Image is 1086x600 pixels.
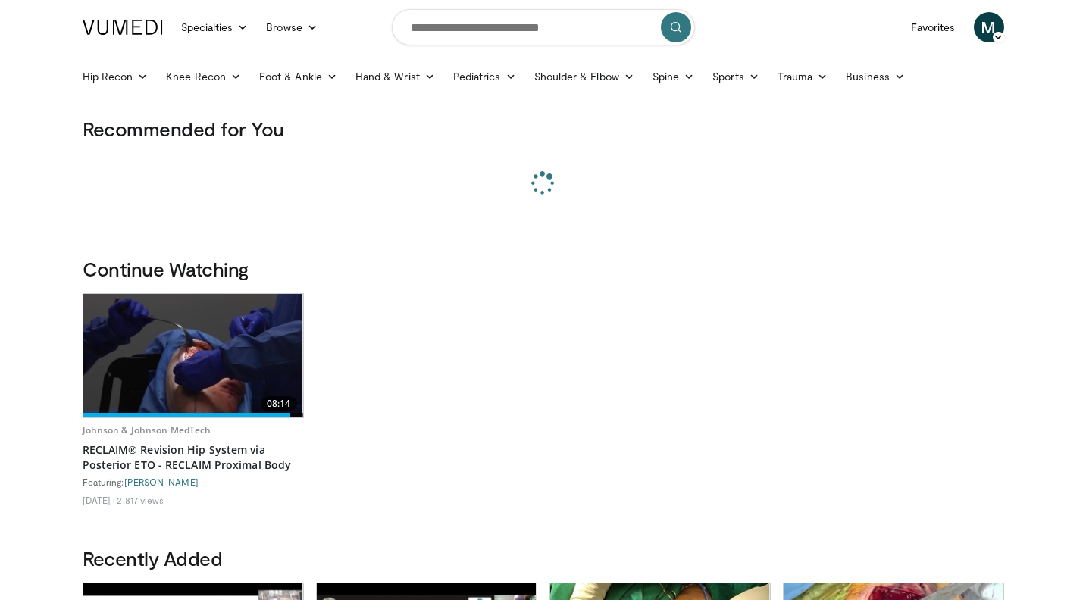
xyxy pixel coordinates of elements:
[157,61,250,92] a: Knee Recon
[261,396,297,411] span: 08:14
[83,117,1004,141] h3: Recommended for You
[117,494,164,506] li: 2,817 views
[83,442,304,473] a: RECLAIM® Revision Hip System via Posterior ETO - RECLAIM Proximal Body
[768,61,837,92] a: Trauma
[250,61,346,92] a: Foot & Ankle
[837,61,914,92] a: Business
[124,477,199,487] a: [PERSON_NAME]
[525,61,643,92] a: Shoulder & Elbow
[444,61,525,92] a: Pediatrics
[83,294,303,417] img: a854910c-9a10-40bd-9e91-6ee3b78d3eb4.620x360_q85_upscale.jpg
[83,546,1004,570] h3: Recently Added
[974,12,1004,42] a: M
[392,9,695,45] input: Search topics, interventions
[172,12,258,42] a: Specialties
[83,494,115,506] li: [DATE]
[703,61,768,92] a: Sports
[83,423,211,436] a: Johnson & Johnson MedTech
[83,294,303,417] a: 08:14
[83,257,1004,281] h3: Continue Watching
[643,61,703,92] a: Spine
[83,476,304,488] div: Featuring:
[83,20,163,35] img: VuMedi Logo
[74,61,158,92] a: Hip Recon
[257,12,327,42] a: Browse
[346,61,444,92] a: Hand & Wrist
[902,12,965,42] a: Favorites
